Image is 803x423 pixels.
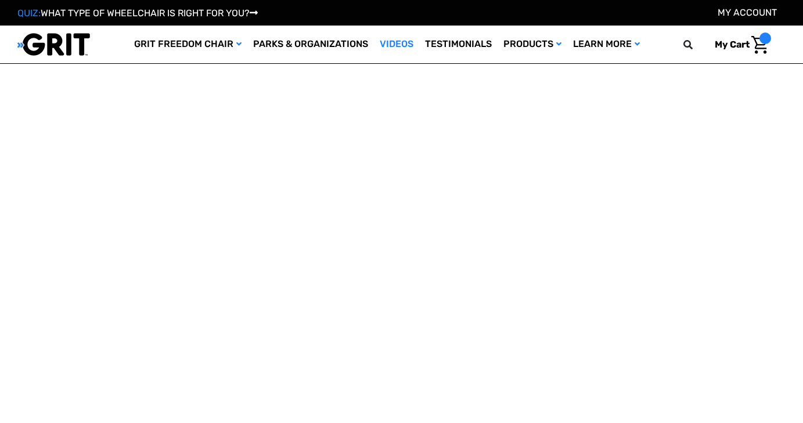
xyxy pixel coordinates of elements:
a: Cart with 0 items [706,32,771,57]
img: GRIT All-Terrain Wheelchair and Mobility Equipment [17,32,90,56]
a: Parks & Organizations [247,26,374,63]
a: Account [718,7,777,18]
span: My Cart [715,39,750,50]
input: Search [689,32,706,57]
a: Learn More [567,26,646,63]
img: Cart [751,36,768,54]
a: GRIT Freedom Chair [128,26,247,63]
a: Products [498,26,567,63]
a: QUIZ:WHAT TYPE OF WHEELCHAIR IS RIGHT FOR YOU? [17,8,258,19]
span: QUIZ: [17,8,41,19]
a: Videos [374,26,419,63]
a: Testimonials [419,26,498,63]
